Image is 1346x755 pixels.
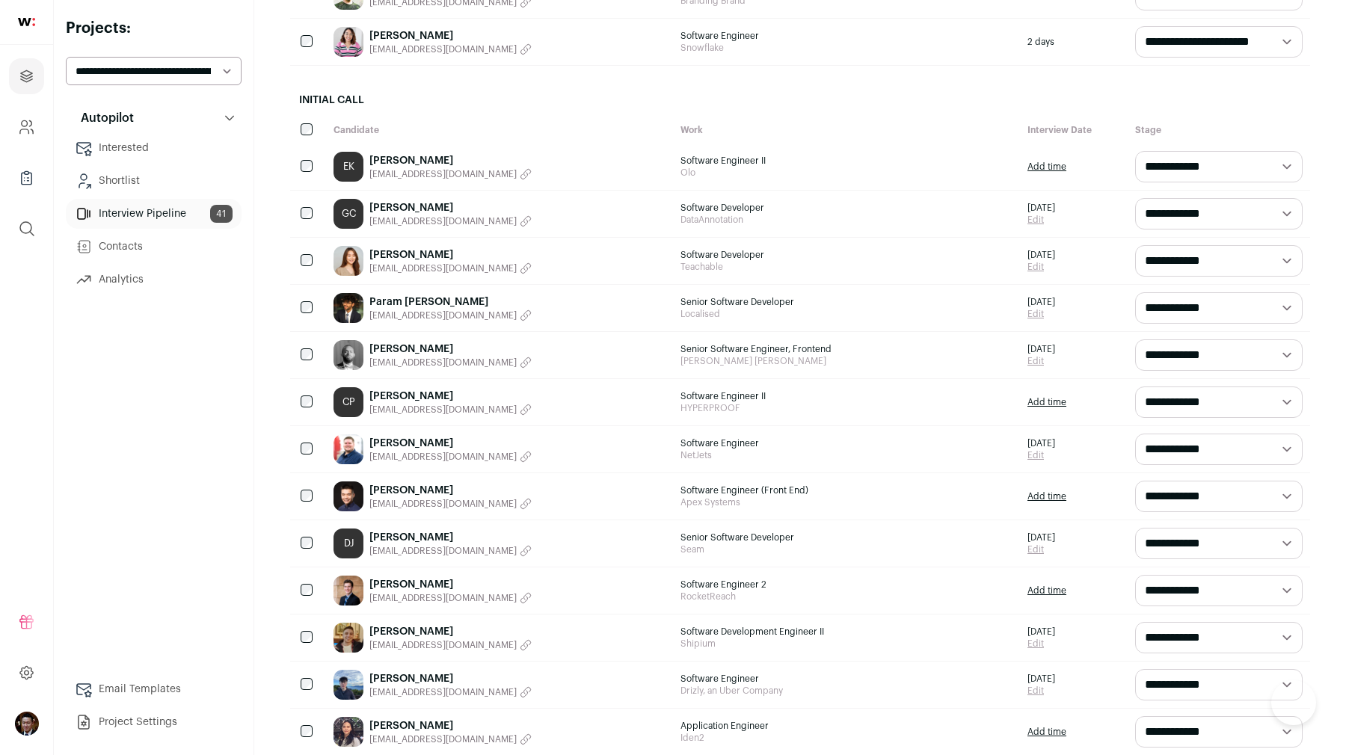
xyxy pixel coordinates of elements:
[66,707,242,737] a: Project Settings
[66,103,242,133] button: Autopilot
[680,202,1012,214] span: Software Developer
[1020,117,1128,144] div: Interview Date
[1027,249,1055,261] span: [DATE]
[1027,543,1055,555] a: Edit
[334,27,363,57] img: 2e040f5ea8e430a2e0e42a7db30c81b532acc8c36c9d46316864f0f093ee5a1b.jpg
[680,167,1012,179] span: Olo
[680,42,1012,54] span: Snowflake
[680,437,1012,449] span: Software Engineer
[334,576,363,605] img: f000869c217cb3f5a47f15f4f5e7948d5013c788b8a801fd246c4f6cb5e951d8.jpg
[680,484,1012,496] span: Software Engineer (Front End)
[369,153,532,168] a: [PERSON_NAME]
[680,155,1012,167] span: Software Engineer II
[680,685,1012,697] span: Drizly, an Uber Company
[369,483,532,498] a: [PERSON_NAME]
[334,623,363,653] img: 9add860128cfafbca7d29f896c9ac20422cca4e33272bce4969987e232eeec11.jpg
[680,579,1012,591] span: Software Engineer 2
[334,481,363,511] img: 3864298e1e80b7dcf1038d59b210165e8b3e851c05ee11b28c7b24ac79e9789f.jpg
[334,670,363,700] img: 854259ab79fa6ba1379ab766a26bea03d6cdb459e79c33117d661635b0b25baf.jpg
[680,296,1012,308] span: Senior Software Developer
[1027,490,1066,502] a: Add time
[334,387,363,417] a: CP
[1027,355,1055,367] a: Edit
[369,357,517,369] span: [EMAIL_ADDRESS][DOMAIN_NAME]
[680,496,1012,508] span: Apex Systems
[9,58,44,94] a: Projects
[1027,585,1066,597] a: Add time
[1020,19,1128,65] div: 2 days
[680,402,1012,414] span: HYPERPROOF
[369,28,532,43] a: [PERSON_NAME]
[680,543,1012,555] span: Seam
[369,498,532,510] button: [EMAIL_ADDRESS][DOMAIN_NAME]
[1271,680,1316,725] iframe: Help Scout Beacon - Open
[369,200,532,215] a: [PERSON_NAME]
[1027,296,1055,308] span: [DATE]
[334,246,363,276] img: efaa698d45de193e869f1197b6deffca8e7a08182386a07a733f02f956334e58.jpg
[680,720,1012,732] span: Application Engineer
[369,168,532,180] button: [EMAIL_ADDRESS][DOMAIN_NAME]
[680,449,1012,461] span: NetJets
[369,309,517,321] span: [EMAIL_ADDRESS][DOMAIN_NAME]
[680,308,1012,320] span: Localised
[369,733,532,745] button: [EMAIL_ADDRESS][DOMAIN_NAME]
[1027,161,1066,173] a: Add time
[334,293,363,323] img: d5b3e2ce0987a51086cd755b009c9ca063b652aedd36391cac13707d8e18462c.jpg
[369,624,532,639] a: [PERSON_NAME]
[369,451,532,463] button: [EMAIL_ADDRESS][DOMAIN_NAME]
[1027,685,1055,697] a: Edit
[1027,396,1066,408] a: Add time
[66,265,242,295] a: Analytics
[369,639,532,651] button: [EMAIL_ADDRESS][DOMAIN_NAME]
[369,530,532,545] a: [PERSON_NAME]
[369,262,532,274] button: [EMAIL_ADDRESS][DOMAIN_NAME]
[680,626,1012,638] span: Software Development Engineer II
[369,686,532,698] button: [EMAIL_ADDRESS][DOMAIN_NAME]
[18,18,35,26] img: wellfound-shorthand-0d5821cbd27db2630d0214b213865d53afaa358527fdda9d0ea32b1df1b89c2c.svg
[1027,214,1055,226] a: Edit
[369,592,517,604] span: [EMAIL_ADDRESS][DOMAIN_NAME]
[369,389,532,404] a: [PERSON_NAME]
[1027,626,1055,638] span: [DATE]
[369,545,532,557] button: [EMAIL_ADDRESS][DOMAIN_NAME]
[369,436,532,451] a: [PERSON_NAME]
[66,133,242,163] a: Interested
[66,18,242,39] h2: Projects:
[369,545,517,557] span: [EMAIL_ADDRESS][DOMAIN_NAME]
[680,343,1012,355] span: Senior Software Engineer, Frontend
[66,199,242,229] a: Interview Pipeline41
[369,357,532,369] button: [EMAIL_ADDRESS][DOMAIN_NAME]
[680,214,1012,226] span: DataAnnotation
[369,247,532,262] a: [PERSON_NAME]
[369,43,517,55] span: [EMAIL_ADDRESS][DOMAIN_NAME]
[1027,673,1055,685] span: [DATE]
[1027,437,1055,449] span: [DATE]
[369,451,517,463] span: [EMAIL_ADDRESS][DOMAIN_NAME]
[369,215,532,227] button: [EMAIL_ADDRESS][DOMAIN_NAME]
[15,712,39,736] button: Open dropdown
[15,712,39,736] img: 232269-medium_jpg
[369,342,532,357] a: [PERSON_NAME]
[369,592,532,604] button: [EMAIL_ADDRESS][DOMAIN_NAME]
[210,205,233,223] span: 41
[680,30,1012,42] span: Software Engineer
[680,531,1012,543] span: Senior Software Developer
[66,232,242,262] a: Contacts
[334,528,363,558] a: DJ
[369,639,517,651] span: [EMAIL_ADDRESS][DOMAIN_NAME]
[1027,449,1055,461] a: Edit
[334,199,363,229] div: GC
[680,390,1012,402] span: Software Engineer II
[369,295,532,309] a: Param [PERSON_NAME]
[369,498,517,510] span: [EMAIL_ADDRESS][DOMAIN_NAME]
[369,43,532,55] button: [EMAIL_ADDRESS][DOMAIN_NAME]
[369,718,532,733] a: [PERSON_NAME]
[66,166,242,196] a: Shortlist
[369,671,532,686] a: [PERSON_NAME]
[680,732,1012,744] span: Iden2
[334,717,363,747] img: 7a036c99f821af91fe6482eb1ff09f0f5fac715c22514c9d844f839bca23e142.jpg
[369,686,517,698] span: [EMAIL_ADDRESS][DOMAIN_NAME]
[369,215,517,227] span: [EMAIL_ADDRESS][DOMAIN_NAME]
[334,152,363,182] a: EK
